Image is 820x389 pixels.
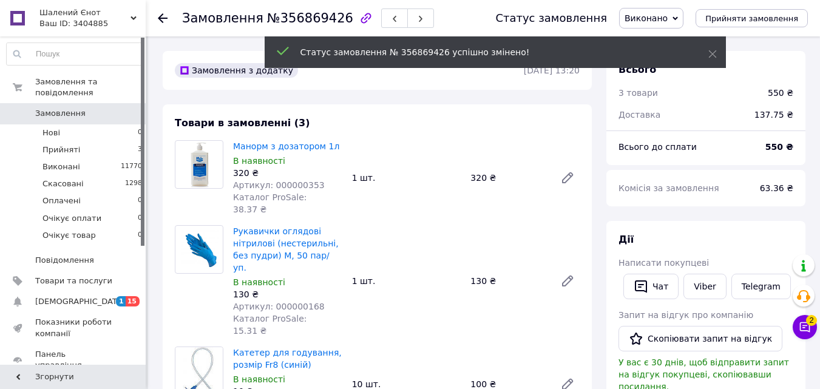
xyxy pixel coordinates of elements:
[182,11,263,25] span: Замовлення
[126,296,140,306] span: 15
[618,326,782,351] button: Скопіювати запит на відгук
[158,12,168,24] div: Повернутися назад
[623,274,679,299] button: Чат
[39,7,130,18] span: Шалений Єнот
[618,183,719,193] span: Комісія за замовлення
[233,226,339,272] a: Рукавички оглядові нітрилові (нестерильні, без пудри) М, 50 пар/уп.
[233,180,325,190] span: Артикул: 000000353
[233,192,307,214] span: Каталог ProSale: 38.37 ₴
[42,230,96,241] span: Очікує товар
[35,76,146,98] span: Замовлення та повідомлення
[42,213,101,224] span: Очікує оплати
[233,314,307,336] span: Каталог ProSale: 15.31 ₴
[618,258,709,268] span: Написати покупцеві
[138,213,142,224] span: 0
[466,169,551,186] div: 320 ₴
[125,178,142,189] span: 1298
[466,272,551,289] div: 130 ₴
[42,195,81,206] span: Оплачені
[618,110,660,120] span: Доставка
[42,178,84,189] span: Скасовані
[793,315,817,339] button: Чат з покупцем2
[35,296,125,307] span: [DEMOGRAPHIC_DATA]
[233,348,342,370] a: Катетер для годування, розмір Fr8 (синій)
[138,144,142,155] span: 3
[121,161,142,172] span: 11770
[35,317,112,339] span: Показники роботи компанії
[7,43,143,65] input: Пошук
[42,127,60,138] span: Нові
[138,127,142,138] span: 0
[618,88,658,98] span: 3 товари
[233,374,285,384] span: В наявності
[495,12,607,24] div: Статус замовлення
[683,274,726,299] a: Viber
[555,269,580,293] a: Редагувати
[35,108,86,119] span: Замовлення
[618,234,634,245] span: Дії
[233,156,285,166] span: В наявності
[42,161,80,172] span: Виконані
[233,288,342,300] div: 130 ₴
[618,142,697,152] span: Всього до сплати
[747,101,801,128] div: 137.75 ₴
[555,166,580,190] a: Редагувати
[138,195,142,206] span: 0
[696,9,808,27] button: Прийняти замовлення
[179,226,219,273] img: Рукавички оглядові нітрилові (нестерильні, без пудри) М, 50 пар/уп.
[42,144,80,155] span: Прийняті
[233,302,325,311] span: Артикул: 000000168
[39,18,146,29] div: Ваш ID: 3404885
[185,141,213,188] img: Манорм з дозатором 1л
[765,142,793,152] b: 550 ₴
[35,255,94,266] span: Повідомлення
[347,169,466,186] div: 1 шт.
[35,276,112,286] span: Товари та послуги
[347,272,466,289] div: 1 шт.
[625,13,668,23] span: Виконано
[35,349,112,371] span: Панель управління
[233,141,339,151] a: Манорм з дозатором 1л
[300,46,678,58] div: Статус замовлення № 356869426 успішно змінено!
[116,296,126,306] span: 1
[267,11,353,25] span: №356869426
[618,310,753,320] span: Запит на відгук про компанію
[768,87,793,99] div: 550 ₴
[138,230,142,241] span: 0
[806,315,817,326] span: 2
[731,274,791,299] a: Telegram
[233,277,285,287] span: В наявності
[760,183,793,193] span: 63.36 ₴
[233,167,342,179] div: 320 ₴
[175,63,298,78] div: Замовлення з додатку
[705,14,798,23] span: Прийняти замовлення
[175,117,310,129] span: Товари в замовленні (3)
